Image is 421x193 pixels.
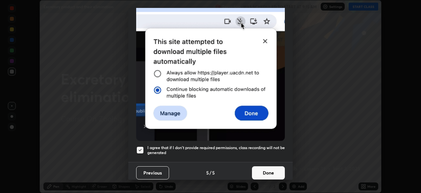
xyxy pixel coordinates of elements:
button: Done [252,166,285,179]
h4: 5 [206,169,209,176]
h4: / [210,169,211,176]
button: Previous [136,166,169,179]
h4: 5 [212,169,215,176]
h5: I agree that if I don't provide required permissions, class recording will not be generated [147,145,285,155]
